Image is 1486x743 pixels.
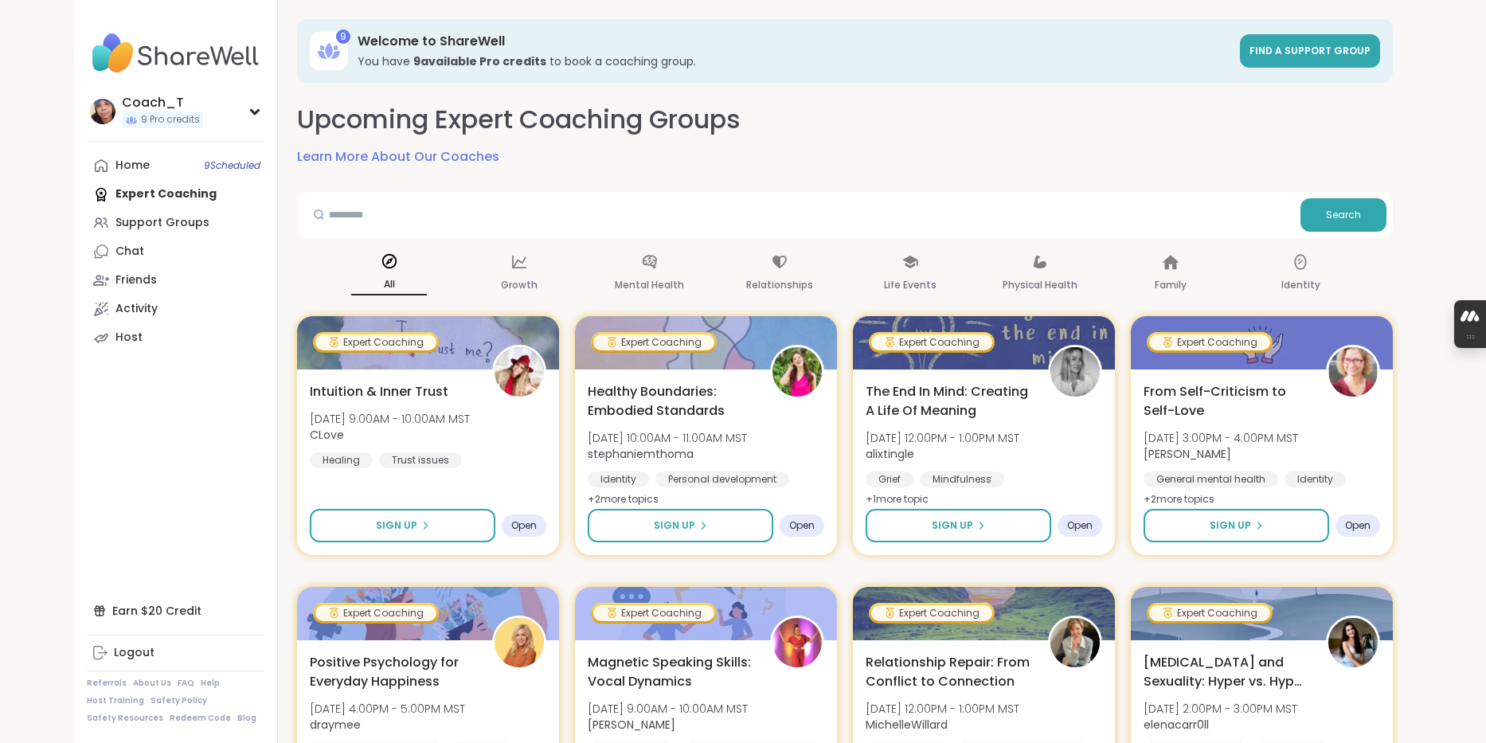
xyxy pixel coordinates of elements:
a: Learn More About Our Coaches [297,147,499,166]
div: Expert Coaching [593,605,714,621]
a: Blog [237,713,256,724]
p: Family [1155,276,1187,295]
a: Safety Policy [151,695,207,706]
div: Expert Coaching [315,605,436,621]
a: Home9Scheduled [87,151,264,180]
a: Safety Resources [87,713,163,724]
img: elenacarr0ll [1328,618,1378,667]
div: Identity [588,471,649,487]
b: [PERSON_NAME] [588,717,675,733]
span: Sign Up [376,518,417,533]
div: Logout [114,645,154,661]
a: Activity [87,295,264,323]
span: 9 Pro credits [141,113,200,127]
div: Expert Coaching [871,605,992,621]
span: Open [789,519,815,532]
span: Open [511,519,537,532]
p: Identity [1281,276,1320,295]
a: Find a support group [1240,34,1380,68]
a: Redeem Code [170,713,231,724]
div: Personal development [655,471,789,487]
div: Expert Coaching [1149,334,1270,350]
b: [PERSON_NAME] [1144,446,1231,462]
p: Life Events [884,276,937,295]
div: Support Groups [115,215,209,231]
span: [DATE] 10:00AM - 11:00AM MST [588,430,747,446]
span: [MEDICAL_DATA] and Sexuality: Hyper vs. Hypo Sexuality [1144,653,1308,691]
button: Sign Up [1144,509,1329,542]
button: Search [1300,198,1386,232]
span: Magnetic Speaking Skills: Vocal Dynamics [588,653,753,691]
span: [DATE] 9:00AM - 10:00AM MST [588,701,748,717]
span: Open [1345,519,1371,532]
a: Friends [87,266,264,295]
div: Trust issues [379,452,462,468]
span: Healthy Boundaries: Embodied Standards [588,382,753,420]
b: elenacarr0ll [1144,717,1209,733]
p: All [351,275,427,295]
span: Sign Up [1210,518,1251,533]
img: Fausta [1328,347,1378,397]
span: [DATE] 12:00PM - 1:00PM MST [866,430,1019,446]
span: Positive Psychology for Everyday Happiness [310,653,475,691]
span: The End In Mind: Creating A Life Of Meaning [866,382,1030,420]
p: Relationships [746,276,813,295]
div: Coach_T [122,94,203,111]
b: MichelleWillard [866,717,948,733]
a: Support Groups [87,209,264,237]
img: draymee [495,618,544,667]
span: [DATE] 9:00AM - 10:00AM MST [310,411,470,427]
span: [DATE] 3:00PM - 4:00PM MST [1144,430,1298,446]
p: Mental Health [615,276,684,295]
button: Sign Up [588,509,773,542]
img: Lisa_LaCroix [772,618,822,667]
div: Earn $20 Credit [87,596,264,625]
img: ShareWell Nav Logo [87,25,264,81]
a: About Us [133,678,171,689]
div: Expert Coaching [871,334,992,350]
span: Sign Up [654,518,695,533]
button: Sign Up [310,509,495,542]
h2: Upcoming Expert Coaching Groups [297,102,741,138]
a: Host Training [87,695,144,706]
span: From Self-Criticism to Self-Love [1144,382,1308,420]
h3: You have to book a coaching group. [358,53,1230,69]
a: Help [201,678,220,689]
div: Expert Coaching [1149,605,1270,621]
a: Logout [87,639,264,667]
div: Host [115,330,143,346]
span: Open [1067,519,1093,532]
span: Sign Up [932,518,973,533]
div: Healing [310,452,373,468]
img: CLove [495,347,544,397]
span: Relationship Repair: From Conflict to Connection [866,653,1030,691]
span: [DATE] 12:00PM - 1:00PM MST [866,701,1019,717]
div: Expert Coaching [315,334,436,350]
div: Identity [1285,471,1346,487]
b: stephaniemthoma [588,446,694,462]
span: Intuition & Inner Trust [310,382,448,401]
img: alixtingle [1050,347,1100,397]
p: Growth [501,276,538,295]
img: stephaniemthoma [772,347,822,397]
a: Referrals [87,678,127,689]
div: Grief [866,471,913,487]
div: Friends [115,272,157,288]
p: Physical Health [1003,276,1077,295]
div: Expert Coaching [593,334,714,350]
div: Mindfulness [920,471,1004,487]
span: [DATE] 4:00PM - 5:00PM MST [310,701,465,717]
span: Search [1326,208,1361,222]
span: Find a support group [1249,44,1371,57]
b: 9 available Pro credit s [413,53,546,69]
a: Chat [87,237,264,266]
img: MichelleWillard [1050,618,1100,667]
div: 9 [336,29,350,44]
b: CLove [310,427,344,443]
button: Sign Up [866,509,1051,542]
div: Home [115,158,150,174]
div: General mental health [1144,471,1278,487]
img: Coach_T [90,99,115,124]
span: [DATE] 2:00PM - 3:00PM MST [1144,701,1297,717]
b: alixtingle [866,446,914,462]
